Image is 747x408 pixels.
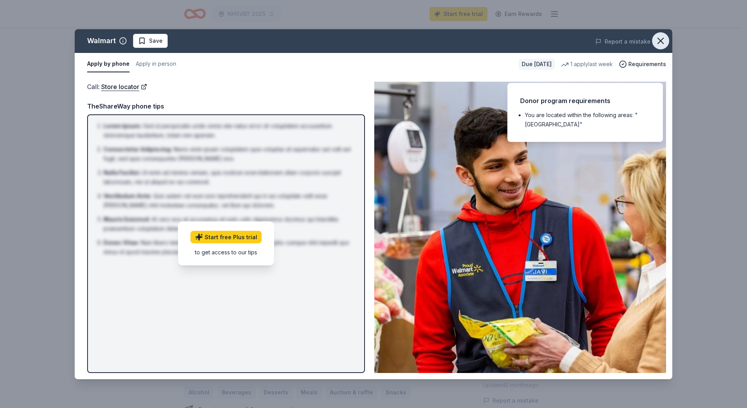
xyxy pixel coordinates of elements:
[103,193,152,199] span: Vestibulum Ante :
[149,36,163,46] span: Save
[87,101,365,111] div: TheShareWay phone tips
[103,215,353,233] li: At vero eos et accusamus et iusto odio dignissimos ducimus qui blanditiis praesentium voluptatum ...
[191,231,262,243] a: Start free Plus trial
[87,56,130,72] button: Apply by phone
[103,168,353,187] li: Ut enim ad minima veniam, quis nostrum exercitationem ullam corporis suscipit laboriosam, nisi ut...
[136,56,176,72] button: Apply in person
[520,96,650,106] div: Donor program requirements
[519,59,555,70] div: Due [DATE]
[595,37,651,46] button: Report a mistake
[374,82,666,373] img: Image for Walmart
[103,169,140,176] span: Nulla Facilisi :
[619,60,666,69] button: Requirements
[103,121,353,140] li: Sed ut perspiciatis unde omnis iste natus error sit voluptatem accusantium doloremque laudantium,...
[101,82,147,92] a: Store locator
[103,216,150,222] span: Mauris Euismod :
[103,145,353,163] li: Nemo enim ipsam voluptatem quia voluptas sit aspernatur aut odit aut fugit, sed quia consequuntur...
[525,110,650,129] li: You are located within the following areas: "[GEOGRAPHIC_DATA]"
[103,123,142,129] span: Lorem Ipsum :
[103,239,139,246] span: Donec Vitae :
[87,82,365,92] div: Call :
[103,191,353,210] li: Quis autem vel eum iure reprehenderit qui in ea voluptate velit esse [PERSON_NAME] nihil molestia...
[87,35,116,47] div: Walmart
[133,34,168,48] button: Save
[103,146,172,152] span: Consectetur Adipiscing :
[103,238,353,257] li: Nam libero tempore, cum soluta nobis est eligendi optio cumque nihil impedit quo minus id quod ma...
[561,60,613,69] div: 1 apply last week
[191,248,262,256] div: to get access to our tips
[628,60,666,69] span: Requirements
